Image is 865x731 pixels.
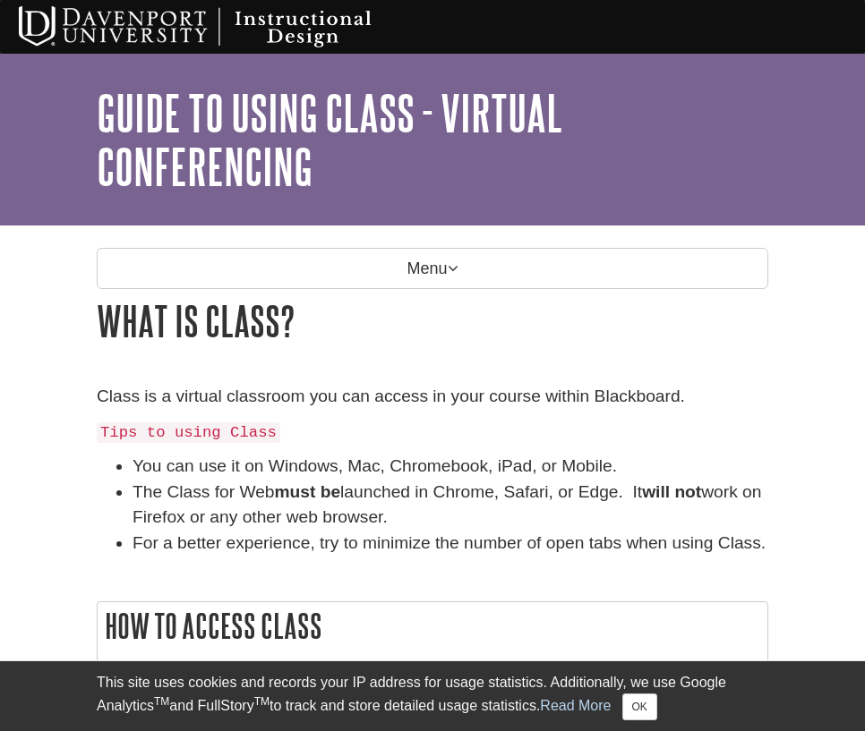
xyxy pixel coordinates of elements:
p: Menu [97,248,768,289]
code: Tips to using Class [97,422,280,443]
strong: will not [642,482,701,501]
img: Davenport University Instructional Design [4,4,434,49]
h2: How to Access Class [98,602,767,650]
sup: TM [254,695,270,708]
button: Close [622,693,657,720]
strong: must be [275,482,341,501]
li: For a better experience, try to minimize the number of open tabs when using Class. [133,531,768,557]
a: Read More [540,698,611,713]
sup: TM [154,695,169,708]
p: Class is a virtual classroom you can access in your course within Blackboard. [97,384,768,410]
a: Guide to Using Class - Virtual Conferencing [97,85,562,194]
h1: What is Class? [97,298,768,344]
div: This site uses cookies and records your IP address for usage statistics. Additionally, we use Goo... [97,672,768,720]
li: The Class for Web launched in Chrome, Safari, or Edge. It work on Firefox or any other web browser. [133,480,768,531]
li: You can use it on Windows, Mac, Chromebook, iPad, or Mobile. [133,454,768,480]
